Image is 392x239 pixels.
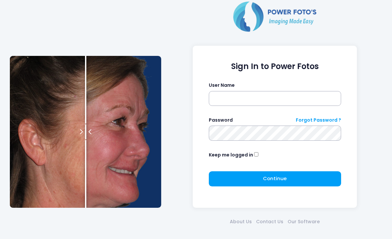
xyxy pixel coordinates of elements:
[263,175,287,182] span: Continue
[228,218,254,225] a: About Us
[209,171,341,186] button: Continue
[209,152,253,158] label: Keep me logged in
[209,82,235,89] label: User Name
[254,218,286,225] a: Contact Us
[296,117,341,124] a: Forgot Password ?
[209,62,341,71] h1: Sign In to Power Fotos
[286,218,322,225] a: Our Software
[209,117,233,124] label: Password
